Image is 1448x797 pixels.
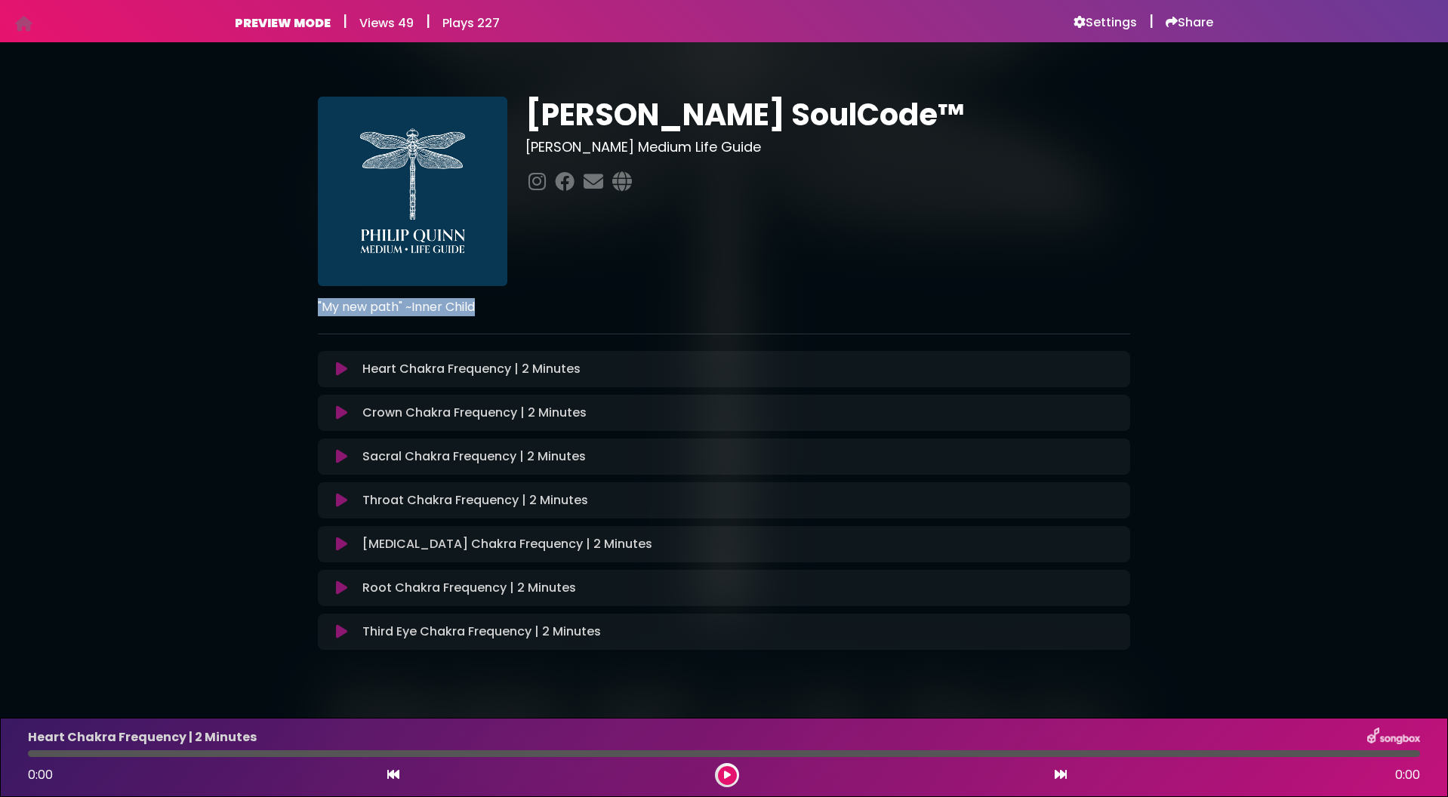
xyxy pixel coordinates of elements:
[362,535,652,553] p: [MEDICAL_DATA] Chakra Frequency | 2 Minutes
[362,360,581,378] p: Heart Chakra Frequency | 2 Minutes
[235,16,331,30] h6: PREVIEW MODE
[362,404,587,422] p: Crown Chakra Frequency | 2 Minutes
[362,623,601,641] p: Third Eye Chakra Frequency | 2 Minutes
[525,139,1130,155] h3: [PERSON_NAME] Medium Life Guide
[525,97,1130,133] h1: [PERSON_NAME] SoulCode™
[442,16,500,30] h6: Plays 227
[318,97,507,286] img: I7IJcRuSRYWixn1lNlhH
[1166,15,1213,30] a: Share
[343,12,347,30] h5: |
[362,491,588,509] p: Throat Chakra Frequency | 2 Minutes
[362,448,586,466] p: Sacral Chakra Frequency | 2 Minutes
[1074,15,1137,30] a: Settings
[362,579,576,597] p: Root Chakra Frequency | 2 Minutes
[426,12,430,30] h5: |
[318,298,475,315] strong: "My new path" ~Inner Child
[1149,12,1154,30] h5: |
[359,16,414,30] h6: Views 49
